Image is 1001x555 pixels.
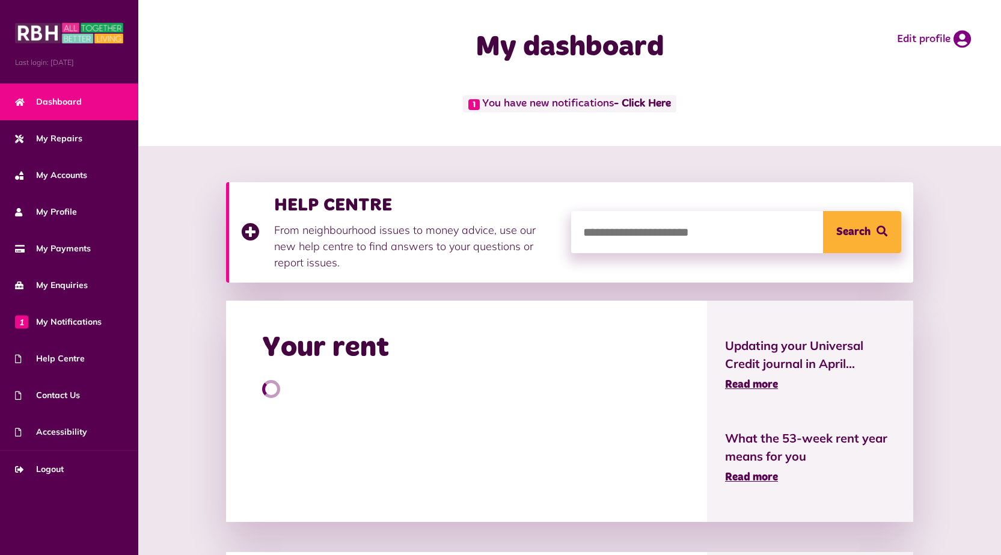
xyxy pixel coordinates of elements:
[725,429,895,465] span: What the 53-week rent year means for you
[274,194,559,216] h3: HELP CENTRE
[15,352,85,365] span: Help Centre
[15,169,87,182] span: My Accounts
[262,331,389,366] h2: Your rent
[725,337,895,393] a: Updating your Universal Credit journal in April... Read more
[725,337,895,373] span: Updating your Universal Credit journal in April...
[725,429,895,486] a: What the 53-week rent year means for you Read more
[463,95,676,112] span: You have new notifications
[836,211,871,253] span: Search
[15,316,102,328] span: My Notifications
[15,21,123,45] img: MyRBH
[614,99,671,109] a: - Click Here
[15,96,82,108] span: Dashboard
[15,57,123,68] span: Last login: [DATE]
[725,379,778,390] span: Read more
[725,472,778,483] span: Read more
[366,30,774,65] h1: My dashboard
[15,389,80,402] span: Contact Us
[468,99,480,110] span: 1
[897,30,971,48] a: Edit profile
[15,279,88,292] span: My Enquiries
[274,222,559,271] p: From neighbourhood issues to money advice, use our new help centre to find answers to your questi...
[823,211,901,253] button: Search
[15,132,82,145] span: My Repairs
[15,315,28,328] span: 1
[15,242,91,255] span: My Payments
[15,463,64,476] span: Logout
[15,426,87,438] span: Accessibility
[15,206,77,218] span: My Profile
